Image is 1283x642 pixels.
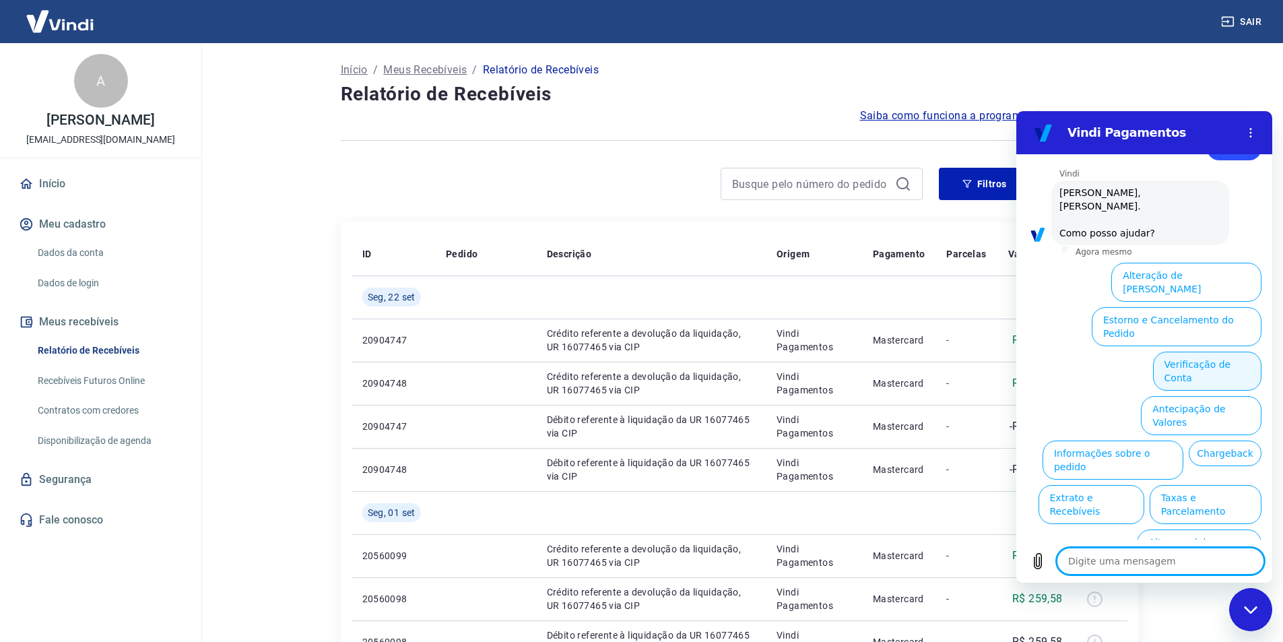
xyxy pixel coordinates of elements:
[873,592,925,606] p: Mastercard
[341,62,368,78] a: Início
[341,81,1138,108] h4: Relatório de Recebíveis
[26,133,175,147] p: [EMAIL_ADDRESS][DOMAIN_NAME]
[472,62,477,78] p: /
[547,327,755,354] p: Crédito referente a devolução da liquidação, UR 16077465 via CIP
[873,247,925,261] p: Pagamento
[16,1,104,42] img: Vindi
[873,420,925,433] p: Mastercard
[946,463,986,476] p: -
[1229,588,1272,631] iframe: Botão para abrir a janela de mensagens, conversa em andamento
[1008,247,1052,261] p: Valor Líq.
[32,397,185,424] a: Contratos com credores
[368,506,416,519] span: Seg, 01 set
[732,174,890,194] input: Busque pelo número do pedido
[32,367,185,395] a: Recebíveis Futuros Online
[32,269,185,297] a: Dados de login
[373,62,378,78] p: /
[1012,332,1063,348] p: R$ 259,58
[483,62,599,78] p: Relatório de Recebíveis
[946,377,986,390] p: -
[777,585,851,612] p: Vindi Pagamentos
[777,456,851,483] p: Vindi Pagamentos
[362,333,424,347] p: 20904747
[16,505,185,535] a: Fale conosco
[32,337,185,364] a: Relatório de Recebíveis
[368,290,416,304] span: Seg, 22 set
[16,307,185,337] button: Meus recebíveis
[362,420,424,433] p: 20904747
[1218,9,1267,34] button: Sair
[873,333,925,347] p: Mastercard
[946,420,986,433] p: -
[16,465,185,494] a: Segurança
[547,370,755,397] p: Crédito referente a devolução da liquidação, UR 16077465 via CIP
[1010,461,1063,478] p: -R$ 129,78
[777,413,851,440] p: Vindi Pagamentos
[547,542,755,569] p: Crédito referente a devolução da liquidação, UR 16077465 via CIP
[547,247,592,261] p: Descrição
[1012,591,1063,607] p: R$ 259,58
[1016,111,1272,583] iframe: Janela de mensagens
[946,592,986,606] p: -
[74,54,128,108] div: A
[446,247,478,261] p: Pedido
[1010,418,1063,435] p: -R$ 259,58
[362,592,424,606] p: 20560098
[16,169,185,199] a: Início
[547,413,755,440] p: Débito referente à liquidação da UR 16077465 via CIP
[362,377,424,390] p: 20904748
[946,247,986,261] p: Parcelas
[777,542,851,569] p: Vindi Pagamentos
[547,585,755,612] p: Crédito referente a devolução da liquidação, UR 16077465 via CIP
[873,549,925,563] p: Mastercard
[777,327,851,354] p: Vindi Pagamentos
[946,333,986,347] p: -
[860,108,1138,124] a: Saiba como funciona a programação dos recebimentos
[777,247,810,261] p: Origem
[383,62,467,78] a: Meus Recebíveis
[547,456,755,483] p: Débito referente à liquidação da UR 16077465 via CIP
[777,370,851,397] p: Vindi Pagamentos
[939,168,1030,200] button: Filtros
[1012,375,1063,391] p: R$ 129,78
[362,549,424,563] p: 20560099
[16,210,185,239] button: Meu cadastro
[32,239,185,267] a: Dados da conta
[873,377,925,390] p: Mastercard
[32,427,185,455] a: Disponibilização de agenda
[362,463,424,476] p: 20904748
[1012,548,1063,564] p: R$ 129,78
[46,113,154,127] p: [PERSON_NAME]
[362,247,372,261] p: ID
[946,549,986,563] p: -
[873,463,925,476] p: Mastercard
